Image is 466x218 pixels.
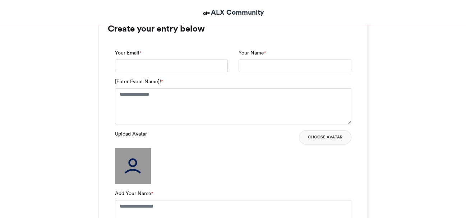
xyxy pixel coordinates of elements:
[115,190,153,197] label: Add Your Name
[239,49,266,57] label: Your Name
[202,9,211,18] img: ALX Community
[115,49,141,57] label: Your Email
[202,7,264,18] a: ALX Community
[115,130,147,138] label: Upload Avatar
[115,78,163,85] label: [Enter Event Name]!
[115,148,151,184] img: user_filled.png
[108,24,359,33] h3: Create your entry below
[299,130,351,144] button: Choose Avatar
